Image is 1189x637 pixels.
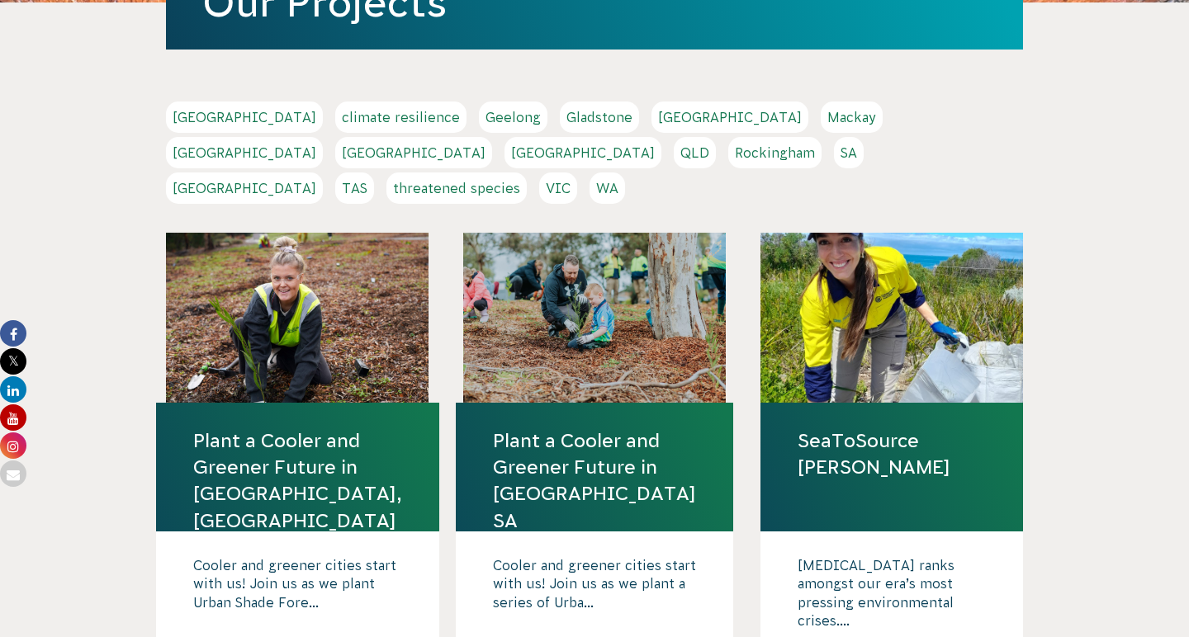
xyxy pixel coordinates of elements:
[386,172,527,204] a: threatened species
[193,427,402,534] a: Plant a Cooler and Greener Future in [GEOGRAPHIC_DATA], [GEOGRAPHIC_DATA]
[335,137,492,168] a: [GEOGRAPHIC_DATA]
[728,137,822,168] a: Rockingham
[166,137,323,168] a: [GEOGRAPHIC_DATA]
[821,101,883,133] a: Mackay
[539,172,577,204] a: VIC
[166,172,323,204] a: [GEOGRAPHIC_DATA]
[651,101,808,133] a: [GEOGRAPHIC_DATA]
[560,101,639,133] a: Gladstone
[834,137,864,168] a: SA
[674,137,716,168] a: QLD
[798,427,986,480] a: SeaToSource [PERSON_NAME]
[493,427,696,534] a: Plant a Cooler and Greener Future in [GEOGRAPHIC_DATA] SA
[335,172,374,204] a: TAS
[590,172,625,204] a: WA
[479,101,547,133] a: Geelong
[504,137,661,168] a: [GEOGRAPHIC_DATA]
[166,101,323,133] a: [GEOGRAPHIC_DATA]
[335,101,467,133] a: climate resilience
